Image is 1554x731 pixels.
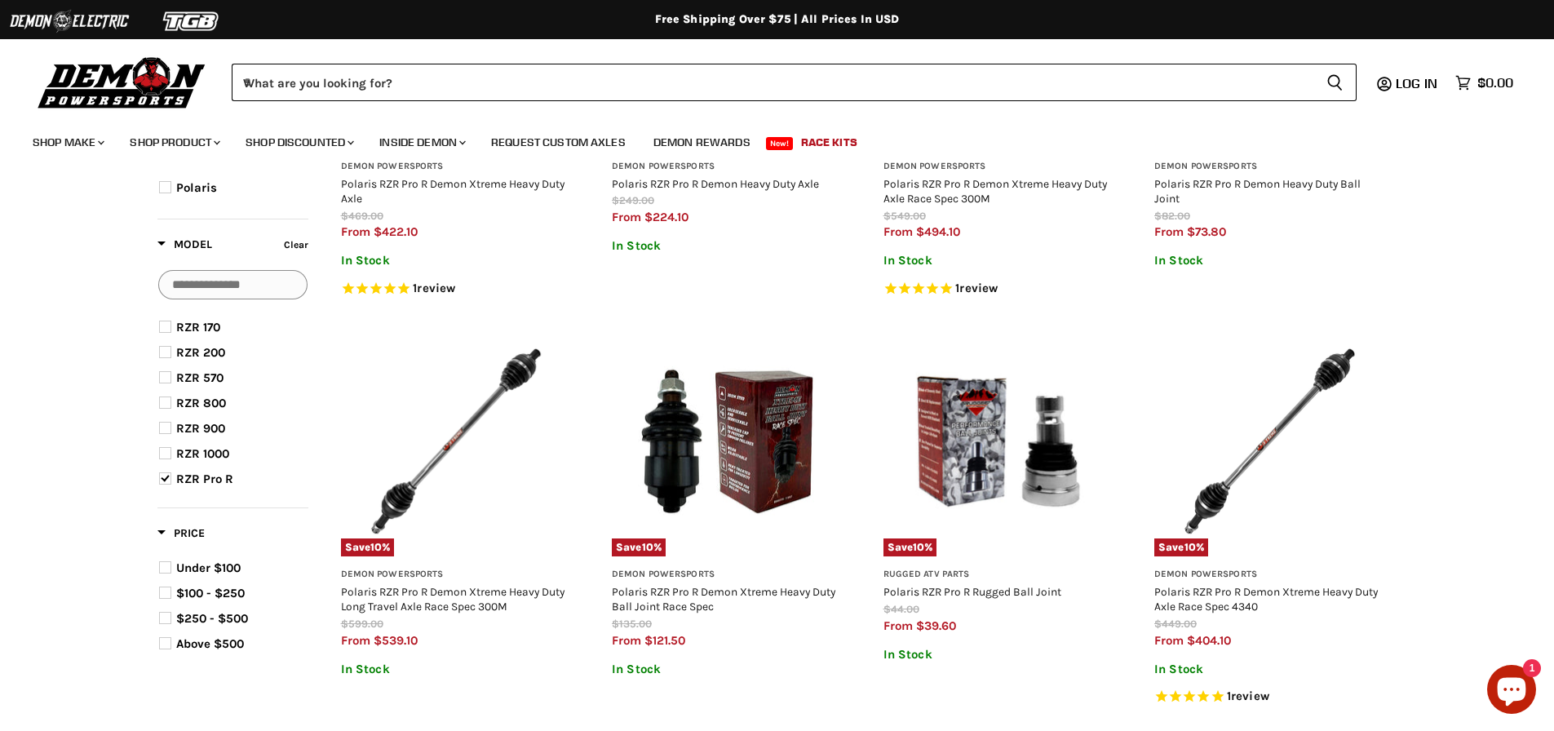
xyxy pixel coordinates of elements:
p: In Stock [341,662,572,676]
span: Rated 5.0 out of 5 stars 1 reviews [341,281,572,298]
a: Polaris RZR Pro R Demon Heavy Duty Ball Joint [1154,177,1361,205]
span: $73.80 [1187,224,1226,239]
span: RZR 570 [176,370,224,385]
span: review [959,281,998,295]
a: Shop Product [117,126,230,159]
span: $121.50 [644,633,685,648]
a: Polaris RZR Pro R Rugged Ball Joint [883,585,1061,598]
span: from [341,224,370,239]
span: from [883,224,913,239]
span: RZR 1000 [176,446,229,461]
h3: Demon Powersports [341,161,572,173]
input: Search Options [158,270,308,299]
p: In Stock [883,254,1114,268]
span: from [612,633,641,648]
h3: Demon Powersports [612,161,843,173]
span: $422.10 [374,224,418,239]
p: In Stock [1154,662,1385,676]
h3: Rugged ATV Parts [883,569,1114,581]
span: $82.00 [1154,210,1190,222]
h3: Demon Powersports [612,569,843,581]
span: review [1231,689,1269,703]
a: Polaris RZR Pro R Demon Xtreme Heavy Duty Axle Race Spec 300M [883,177,1107,205]
img: Polaris RZR Pro R Demon Xtreme Heavy Duty Long Travel Axle Race Spec 300M [341,326,572,557]
span: RZR 200 [176,345,225,360]
img: Demon Electric Logo 2 [8,6,131,37]
span: $39.60 [916,618,956,633]
span: $250 - $500 [176,611,248,626]
span: 10 [642,541,653,553]
h3: Demon Powersports [341,569,572,581]
span: 1 reviews [1227,689,1269,703]
span: Log in [1396,75,1437,91]
span: RZR 170 [176,320,220,334]
div: Free Shipping Over $75 | All Prices In USD [125,12,1430,27]
img: Polaris RZR Pro R Rugged Ball Joint [883,326,1114,557]
span: RZR Pro R [176,472,233,486]
button: Search [1313,64,1357,101]
span: RZR 800 [176,396,226,410]
span: $404.10 [1187,633,1231,648]
span: 10 [1184,541,1196,553]
form: Product [232,64,1357,101]
h3: Demon Powersports [1154,161,1385,173]
span: Rated 5.0 out of 5 stars 1 reviews [1154,689,1385,706]
span: $469.00 [341,210,383,222]
a: Polaris RZR Pro R Demon Xtreme Heavy Duty Long Travel Axle Race Spec 300M [341,585,564,613]
a: Polaris RZR Pro R Demon Xtreme Heavy Duty Axle [341,177,564,205]
h3: Demon Powersports [883,161,1114,173]
span: 10 [913,541,924,553]
img: Polaris RZR Pro R Demon Xtreme Heavy Duty Axle Race Spec 4340 [1154,326,1385,557]
a: Shop Make [20,126,114,159]
span: $249.00 [612,194,654,206]
span: 10 [370,541,382,553]
button: Filter by Model [157,237,212,257]
a: Inside Demon [367,126,476,159]
span: Save % [1154,538,1208,556]
span: RZR 900 [176,421,225,436]
a: Polaris RZR Pro R Demon Xtreme Heavy Duty Ball Joint Race SpecSave10% [612,326,843,557]
a: Polaris RZR Pro R Rugged Ball JointSave10% [883,326,1114,557]
span: 1 reviews [955,281,998,295]
span: Model [157,237,212,251]
span: Under $100 [176,560,241,575]
inbox-online-store-chat: Shopify online store chat [1482,665,1541,718]
a: $0.00 [1447,71,1521,95]
a: Demon Rewards [641,126,763,159]
span: New! [766,137,794,150]
p: In Stock [1154,254,1385,268]
p: In Stock [612,662,843,676]
a: Polaris RZR Pro R Demon Xtreme Heavy Duty Long Travel Axle Race Spec 300MSave10% [341,326,572,557]
p: In Stock [612,239,843,253]
p: In Stock [883,648,1114,662]
span: $494.10 [916,224,960,239]
a: Log in [1388,76,1447,91]
img: Polaris RZR Pro R Demon Xtreme Heavy Duty Ball Joint Race Spec [612,326,843,557]
span: Save % [883,538,937,556]
span: 1 reviews [413,281,455,295]
span: $0.00 [1477,75,1513,91]
a: Polaris RZR Pro R Demon Xtreme Heavy Duty Axle Race Spec 4340 [1154,585,1378,613]
span: $599.00 [341,618,383,630]
span: from [341,633,370,648]
span: from [612,210,641,224]
img: Demon Powersports [33,53,211,111]
span: from [883,618,913,633]
span: $44.00 [883,603,919,615]
span: $224.10 [644,210,688,224]
a: Request Custom Axles [479,126,638,159]
a: Polaris RZR Pro R Demon Xtreme Heavy Duty Ball Joint Race Spec [612,585,835,613]
a: Polaris RZR Pro R Demon Heavy Duty Axle [612,177,819,190]
span: Rated 5.0 out of 5 stars 1 reviews [883,281,1114,298]
button: Filter by Price [157,525,205,546]
span: Save % [341,538,395,556]
span: $549.00 [883,210,926,222]
p: In Stock [341,254,572,268]
button: Clear filter by Model [280,236,308,258]
ul: Main menu [20,119,1509,159]
span: review [417,281,455,295]
span: $135.00 [612,618,652,630]
span: Above $500 [176,636,244,651]
span: Price [157,526,205,540]
span: from [1154,224,1184,239]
